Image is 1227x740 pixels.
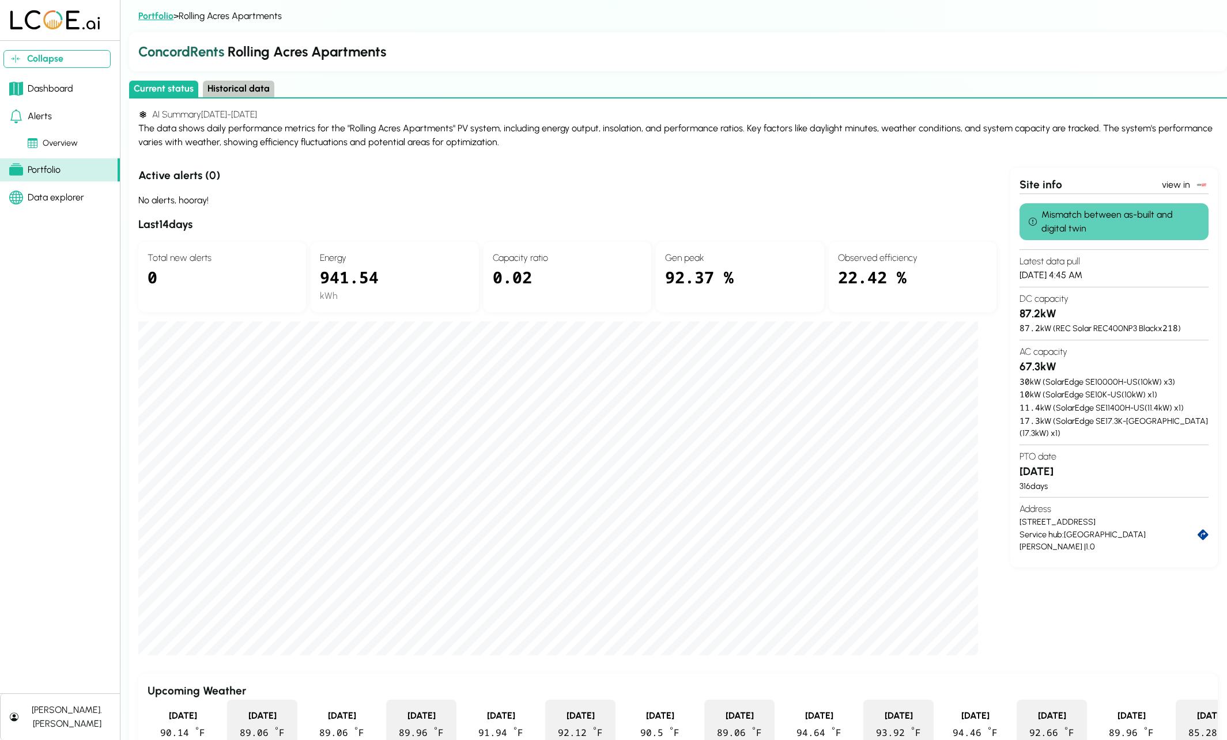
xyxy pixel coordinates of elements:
[831,724,836,735] sup: º
[1020,389,1030,400] span: 10
[138,43,224,60] span: ConcordRents
[433,724,438,735] sup: º
[1162,177,1209,193] a: view in
[1105,709,1157,723] div: [DATE]
[1020,402,1040,413] span: 11.4
[1026,709,1078,723] div: [DATE]
[9,109,52,123] div: Alerts
[129,81,1227,98] div: Select page state
[987,724,992,735] sup: º
[320,265,469,289] div: 941.54
[320,251,469,265] h4: Energy
[665,251,814,265] h4: Gen peak
[1020,255,1209,268] h4: Latest data pull
[475,724,527,739] div: 91.94 F
[1198,529,1209,541] a: directions
[952,724,998,739] div: 94.46 F
[274,724,279,735] sup: º
[138,168,996,184] h3: Active alerts ( 0 )
[148,683,1209,700] h3: Upcoming Weather
[1020,529,1198,553] div: Service hub: [GEOGRAPHIC_DATA][PERSON_NAME] | 1.0
[592,724,597,735] sup: º
[354,724,358,735] sup: º
[9,191,84,204] div: Data explorer
[634,724,686,739] div: 90.5 F
[1020,322,1040,333] span: 87.2
[395,724,447,739] div: 89.96 F
[873,709,924,723] div: [DATE]
[838,251,987,265] h4: Observed efficiency
[395,709,447,723] div: [DATE]
[1020,359,1209,375] h3: 67.3 kW
[1020,375,1209,389] div: kW ( SolarEdge SE10000H-US ( 10 kW) x )
[1152,389,1154,400] span: 1
[1020,415,1040,426] span: 17.3
[1020,480,1209,493] div: 316 days
[513,724,518,735] sup: º
[838,265,987,303] div: 22.42 %
[634,709,686,723] div: [DATE]
[952,709,998,723] div: [DATE]
[554,724,606,739] div: 92.12 F
[138,41,1218,62] h2: Rolling Acres Apartments
[713,709,765,723] div: [DATE]
[138,193,996,207] div: No alerts, hooray!
[1020,388,1209,401] div: kW ( SolarEdge SE10K-US ( 10 kW) x )
[1055,428,1058,438] span: 1
[1020,401,1209,415] div: kW ( SolarEdge SE11400H-US ( 11.4 kW) x )
[195,724,199,735] sup: º
[1020,345,1209,359] h4: AC capacity
[665,265,814,303] div: 92.37 %
[911,724,915,735] sup: º
[1020,464,1209,480] h3: [DATE]
[23,703,111,731] div: [PERSON_NAME].[PERSON_NAME]
[554,709,606,723] div: [DATE]
[1020,292,1209,306] h4: DC capacity
[1195,178,1209,192] img: SolarEdge
[1168,377,1172,387] span: 3
[320,289,469,303] div: kWh
[157,709,209,723] div: [DATE]
[1020,322,1209,335] div: kW ( REC Solar REC400NP3 Black x )
[9,82,73,96] div: Dashboard
[1020,306,1209,322] h3: 87.2 kW
[148,251,297,265] h4: Total new alerts
[1020,502,1209,516] h4: Address
[3,50,111,68] button: Collapse
[1064,724,1069,735] sup: º
[1020,376,1030,387] span: 30
[493,251,642,265] h4: Capacity ratio
[1179,403,1181,413] span: 1
[9,163,61,177] div: Portfolio
[1020,450,1209,464] h4: PTO date
[475,709,527,723] div: [DATE]
[1029,208,1199,236] div: Mismatch between as-built and digital twin
[1020,516,1198,529] div: [STREET_ADDRESS]
[148,265,297,303] div: 0
[157,724,209,739] div: 90.14 F
[28,137,78,150] div: Overview
[138,108,1218,122] h4: AI Summary [DATE] - [DATE]
[316,724,368,739] div: 89.06 F
[236,724,288,739] div: 89.06 F
[669,724,674,735] sup: º
[793,709,845,723] div: [DATE]
[752,724,756,735] sup: º
[1020,415,1209,440] div: kW ( SolarEdge SE17.3K-[GEOGRAPHIC_DATA] ( 17.3 kW) x )
[138,217,996,233] h3: Last 14 days
[493,265,642,303] div: 0.02
[1020,249,1209,287] section: [DATE] 4:45 AM
[236,709,288,723] div: [DATE]
[138,10,173,21] a: Portfolio
[1105,724,1157,739] div: 89.96 F
[1020,177,1162,193] div: Site info
[1162,322,1178,333] span: 218
[138,122,1218,149] div: The data shows daily performance metrics for the "Rolling Acres Apartments" PV system, including ...
[873,724,924,739] div: 93.92 F
[793,724,845,739] div: 94.64 F
[713,724,765,739] div: 89.06 F
[129,81,198,97] button: Current status
[138,9,1218,23] div: > Rolling Acres Apartments
[203,81,274,97] button: Historical data
[1143,724,1148,735] sup: º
